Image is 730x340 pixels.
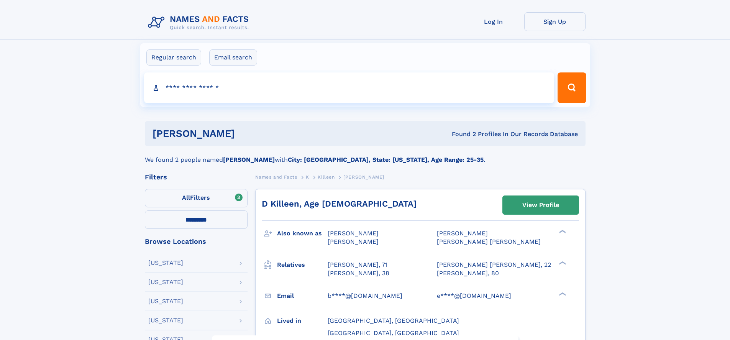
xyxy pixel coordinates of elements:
[148,279,183,285] div: [US_STATE]
[182,194,190,201] span: All
[144,72,554,103] input: search input
[557,229,566,234] div: ❯
[557,260,566,265] div: ❯
[145,12,255,33] img: Logo Names and Facts
[148,317,183,324] div: [US_STATE]
[437,269,499,278] a: [PERSON_NAME], 80
[223,156,275,163] b: [PERSON_NAME]
[557,291,566,296] div: ❯
[145,174,248,181] div: Filters
[145,189,248,207] label: Filters
[288,156,484,163] b: City: [GEOGRAPHIC_DATA], State: [US_STATE], Age Range: 25-35
[437,261,551,269] a: [PERSON_NAME] [PERSON_NAME], 22
[343,130,578,138] div: Found 2 Profiles In Our Records Database
[524,12,586,31] a: Sign Up
[558,72,586,103] button: Search Button
[328,269,389,278] a: [PERSON_NAME], 38
[145,146,586,164] div: We found 2 people named with .
[306,172,309,182] a: K
[209,49,257,66] label: Email search
[437,230,488,237] span: [PERSON_NAME]
[437,238,541,245] span: [PERSON_NAME] [PERSON_NAME]
[146,49,201,66] label: Regular search
[522,196,559,214] div: View Profile
[277,314,328,327] h3: Lived in
[145,238,248,245] div: Browse Locations
[503,196,579,214] a: View Profile
[277,289,328,302] h3: Email
[343,174,384,180] span: [PERSON_NAME]
[255,172,297,182] a: Names and Facts
[306,174,309,180] span: K
[318,174,335,180] span: Killeen
[328,329,459,337] span: [GEOGRAPHIC_DATA], [GEOGRAPHIC_DATA]
[328,261,387,269] a: [PERSON_NAME], 71
[318,172,335,182] a: Killeen
[277,227,328,240] h3: Also known as
[328,230,379,237] span: [PERSON_NAME]
[277,258,328,271] h3: Relatives
[463,12,524,31] a: Log In
[328,317,459,324] span: [GEOGRAPHIC_DATA], [GEOGRAPHIC_DATA]
[153,129,343,138] h1: [PERSON_NAME]
[262,199,417,209] a: D Killeen, Age [DEMOGRAPHIC_DATA]
[328,238,379,245] span: [PERSON_NAME]
[148,260,183,266] div: [US_STATE]
[148,298,183,304] div: [US_STATE]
